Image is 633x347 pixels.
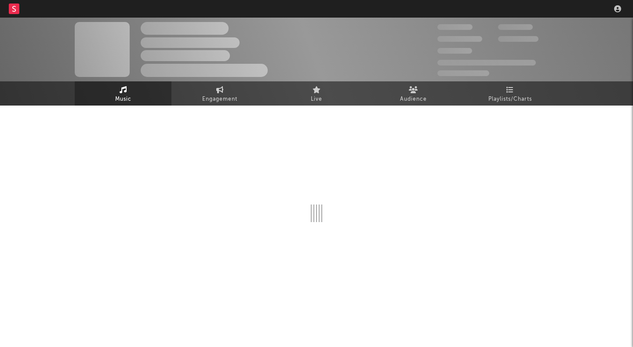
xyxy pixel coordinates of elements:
span: 100,000 [498,24,533,30]
span: 300,000 [437,24,473,30]
a: Playlists/Charts [462,81,558,106]
span: Audience [400,94,427,105]
span: 50,000,000 [437,36,482,42]
span: 100,000 [437,48,472,54]
span: Playlists/Charts [488,94,532,105]
a: Live [268,81,365,106]
a: Audience [365,81,462,106]
span: Jump Score: 85.0 [437,70,489,76]
span: 1,000,000 [498,36,538,42]
a: Music [75,81,171,106]
span: Engagement [202,94,237,105]
span: Live [311,94,322,105]
a: Engagement [171,81,268,106]
span: 50,000,000 Monthly Listeners [437,60,536,66]
span: Music [115,94,131,105]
